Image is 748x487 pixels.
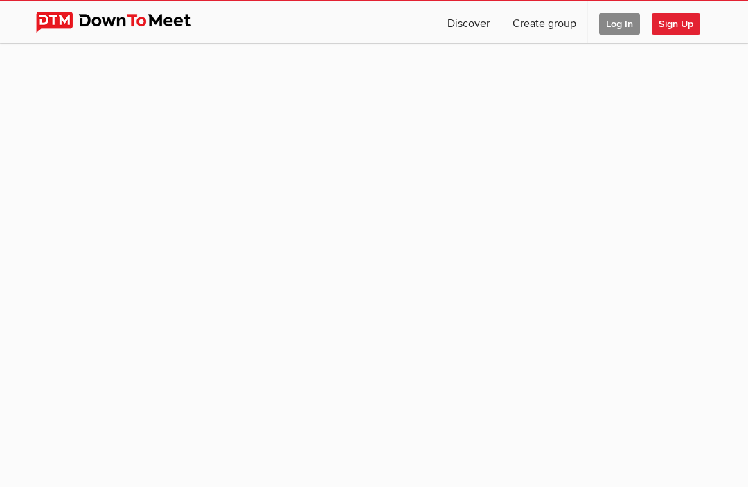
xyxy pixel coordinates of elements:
[652,1,711,43] a: Sign Up
[599,13,640,35] span: Log In
[588,1,651,43] a: Log In
[501,1,587,43] a: Create group
[436,1,501,43] a: Discover
[652,13,700,35] span: Sign Up
[36,12,213,33] img: DownToMeet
